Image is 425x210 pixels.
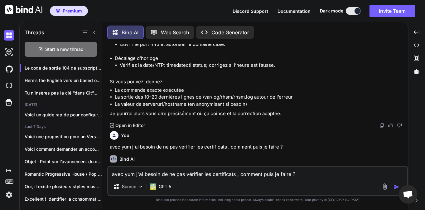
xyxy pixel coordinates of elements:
p: avec yum j'ai besoin de ne pas vérifier les certificats , comment puis je faire ? [110,144,407,151]
img: dislike [397,123,402,128]
img: Pick Models [138,184,143,189]
img: darkAi-studio [4,47,14,57]
li: Décalage d’horloge [115,55,407,76]
p: Code Generator [211,29,249,36]
p: Romantic Progressive House / Pop Dance (soft... [25,171,102,177]
p: Here’s the English version based on your... [25,77,102,84]
p: Voici comment demander un accompagnement par un... [25,146,102,152]
li: Vérifiez la date/NTP: timedatectl status; corrigez si l’heure est fausse. [120,62,407,69]
img: attachment [381,183,389,190]
img: settings [4,189,14,200]
span: Dark mode [320,8,343,14]
p: Oui, il existe plusieurs styles musicaux " [25,183,102,190]
h2: Last 7 Days [20,124,102,129]
button: Documentation [278,8,311,14]
h2: [DATE] [20,102,102,107]
span: Premium [63,8,82,14]
h6: You [121,132,129,139]
p: Voici un guide rapide pour configurer nfsd... [25,112,102,118]
li: La sortie des 10–20 dernières lignes de /var/log/rhsm/rhsm.log autour de l’erreur [115,94,407,101]
div: Ouvrir le chat [399,185,418,204]
img: copy [379,123,384,128]
p: Source [122,183,136,190]
p: Je pourrai alors vous dire précisément où ça coince et la correction adaptée. [110,110,407,117]
p: Bind can provide inaccurate information, including about people. Always double-check its answers.... [107,198,408,202]
p: Objet : Point sur l’avancement du dossier... [25,159,102,165]
button: Discord Support [233,8,268,14]
img: darkChat [4,30,14,41]
p: Bind AI [122,29,138,36]
img: githubDark [4,64,14,74]
p: Web Search [161,29,189,36]
img: premium [56,9,60,13]
img: cloudideIcon [4,81,14,91]
img: GPT 5 [150,183,156,190]
h6: Bind AI [119,156,135,162]
p: Voici une proposition pour un Verse 2:... [25,134,102,140]
button: Invite Team [369,5,415,17]
li: La commande exacte exécutée [115,87,407,94]
span: Start a new thread [46,46,84,52]
img: icon [394,184,400,190]
p: Excellent ! Identifier la consommation par thread... [25,196,102,202]
li: Ouvrir le port 443 et autoriser le domaine cible. [120,41,407,48]
li: La valeur de serverurl/hostname (en anonymisant si besoin) [115,101,407,108]
p: Tu n’insères pas la clé “dans Git”... [25,90,102,96]
p: Si vous pouvez, donnez: [110,78,407,85]
h1: Threads [25,29,44,36]
p: Open in Editor [115,122,145,129]
p: Le code de sortie 104 de subscription-ma... [25,65,102,71]
p: GPT 5 [159,183,171,190]
img: like [388,123,393,128]
img: Bind AI [5,5,42,14]
button: premiumPremium [50,6,88,16]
